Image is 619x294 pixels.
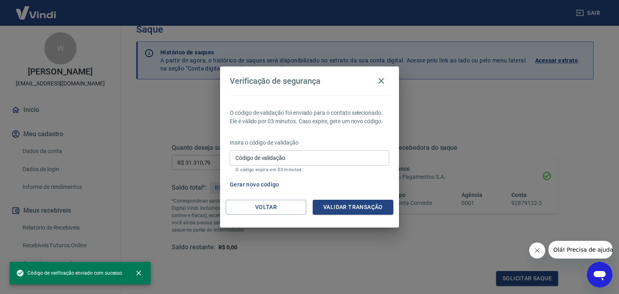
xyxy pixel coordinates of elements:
span: Olá! Precisa de ajuda? [5,6,68,12]
button: Gerar novo código [226,177,282,192]
iframe: Button to launch messaging window [587,262,613,288]
span: Código de verificação enviado com sucesso. [16,269,123,277]
h4: Verificação de segurança [230,76,320,86]
p: O código de validação foi enviado para o contato selecionado. Ele é válido por 03 minutos. Caso e... [230,109,389,126]
p: O código expira em 03 minutos. [235,167,384,172]
p: Insira o código de validação [230,139,389,147]
button: close [130,264,147,282]
iframe: Message from company [548,241,613,259]
iframe: Close message [529,242,545,259]
button: Validar transação [313,200,393,215]
button: Voltar [226,200,306,215]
